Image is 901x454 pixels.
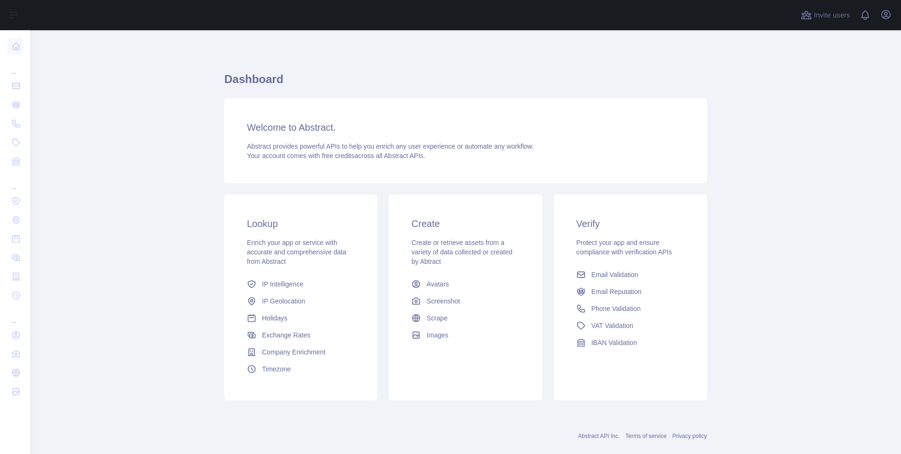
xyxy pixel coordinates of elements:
span: Phone Validation [591,304,641,313]
a: IP Geolocation [243,293,359,310]
a: IBAN Validation [573,334,688,351]
span: Enrich your app or service with accurate and comprehensive data from Abstract [247,239,346,265]
span: Your account comes with across all Abstract APIs. [247,152,425,160]
a: Exchange Rates [243,327,359,344]
a: Holidays [243,310,359,327]
span: IP Intelligence [262,279,303,289]
span: Email Validation [591,270,638,279]
a: Avatars [408,276,523,293]
a: Abstract API Inc. [578,433,620,439]
span: VAT Validation [591,321,633,330]
h3: Lookup [247,217,355,230]
a: Email Validation [573,266,688,283]
div: ... [8,172,23,191]
span: Abstract provides powerful APIs to help you enrich any user experience or automate any workflow. [247,143,534,150]
a: Terms of service [625,433,666,439]
button: Invite users [799,8,852,23]
a: Screenshot [408,293,523,310]
span: Screenshot [426,296,460,306]
div: ... [8,306,23,325]
span: IBAN Validation [591,338,637,347]
a: VAT Validation [573,317,688,334]
a: Phone Validation [573,300,688,317]
a: Privacy policy [672,433,707,439]
span: free credits [322,152,354,160]
h3: Verify [576,217,684,230]
a: Images [408,327,523,344]
span: Exchange Rates [262,330,311,340]
a: Timezone [243,361,359,378]
h3: Welcome to Abstract. [247,121,684,134]
span: Holidays [262,313,287,323]
h1: Dashboard [224,72,707,94]
a: Company Enrichment [243,344,359,361]
span: Invite users [814,10,850,21]
span: Avatars [426,279,449,289]
span: Company Enrichment [262,347,326,357]
span: Email Reputation [591,287,642,296]
a: IP Intelligence [243,276,359,293]
span: Images [426,330,448,340]
span: Timezone [262,364,291,374]
h3: Create [411,217,519,230]
a: Scrape [408,310,523,327]
div: ... [8,57,23,76]
span: Create or retrieve assets from a variety of data collected or created by Abtract [411,239,512,265]
span: Protect your app and ensure compliance with verification APIs [576,239,672,256]
a: Email Reputation [573,283,688,300]
span: Scrape [426,313,447,323]
span: IP Geolocation [262,296,305,306]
